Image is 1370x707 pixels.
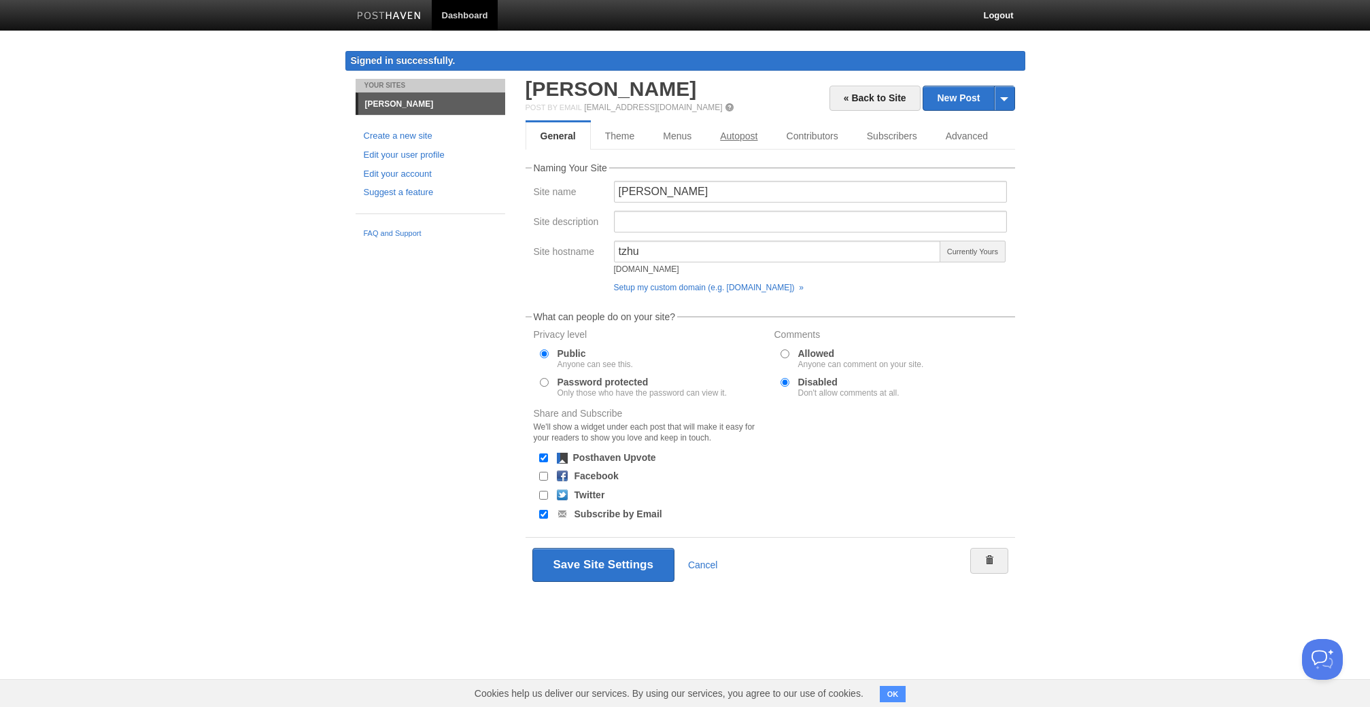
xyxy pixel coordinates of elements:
img: Posthaven-bar [357,12,422,22]
div: Anyone can see this. [558,360,633,368]
div: Don't allow comments at all. [798,389,900,397]
a: Create a new site [364,129,497,143]
label: Site description [534,217,606,230]
a: Menus [649,122,706,150]
a: [EMAIL_ADDRESS][DOMAIN_NAME] [584,103,722,112]
label: Subscribe by Email [575,509,662,519]
a: Advanced [931,122,1002,150]
a: New Post [923,86,1014,110]
button: OK [880,686,906,702]
a: Contributors [772,122,853,150]
div: Only those who have the password can view it. [558,389,727,397]
a: General [526,122,591,150]
label: Allowed [798,349,924,368]
a: [PERSON_NAME] [358,93,505,115]
label: Posthaven Upvote [573,453,656,462]
a: Theme [591,122,649,150]
a: Cancel [688,559,718,570]
a: Subscribers [853,122,931,150]
label: Public [558,349,633,368]
span: Post by Email [526,103,582,111]
legend: What can people do on your site? [532,312,678,322]
a: Autopost [706,122,772,150]
div: We'll show a widget under each post that will make it easy for your readers to show you love and ... [534,421,766,443]
label: Password protected [558,377,727,397]
a: [PERSON_NAME] [526,77,697,100]
label: Twitter [575,490,605,500]
label: Facebook [575,471,619,481]
label: Share and Subscribe [534,409,766,447]
div: Signed in successfully. [345,51,1025,71]
legend: Naming Your Site [532,163,609,173]
span: Currently Yours [940,241,1005,262]
a: Suggest a feature [364,186,497,200]
a: FAQ and Support [364,228,497,240]
label: Site hostname [534,247,606,260]
label: Site name [534,187,606,200]
img: facebook.png [557,470,568,481]
a: « Back to Site [829,86,921,111]
a: Setup my custom domain (e.g. [DOMAIN_NAME]) » [614,283,804,292]
img: twitter.png [557,489,568,500]
iframe: Help Scout Beacon - Open [1302,639,1343,680]
a: Edit your user profile [364,148,497,162]
div: [DOMAIN_NAME] [614,265,942,273]
label: Privacy level [534,330,766,343]
label: Comments [774,330,1007,343]
li: Your Sites [356,79,505,92]
button: Save Site Settings [532,548,674,582]
a: Edit your account [364,167,497,182]
div: Anyone can comment on your site. [798,360,924,368]
span: Cookies help us deliver our services. By using our services, you agree to our use of cookies. [461,680,877,707]
label: Disabled [798,377,900,397]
